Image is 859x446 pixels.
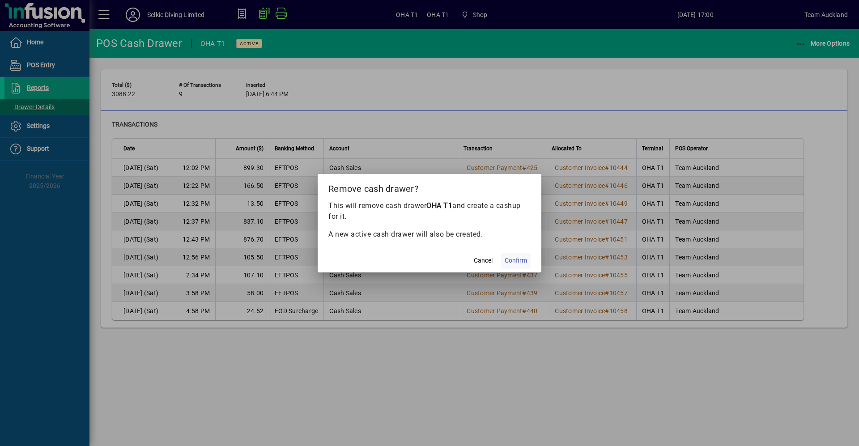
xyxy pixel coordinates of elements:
[469,253,498,269] button: Cancel
[474,256,493,265] span: Cancel
[328,200,531,222] p: This will remove cash drawer and create a cashup for it.
[505,256,527,265] span: Confirm
[501,253,531,269] button: Confirm
[328,229,531,240] p: A new active cash drawer will also be created.
[426,201,452,210] b: OHA T1
[318,174,541,200] h2: Remove cash drawer?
